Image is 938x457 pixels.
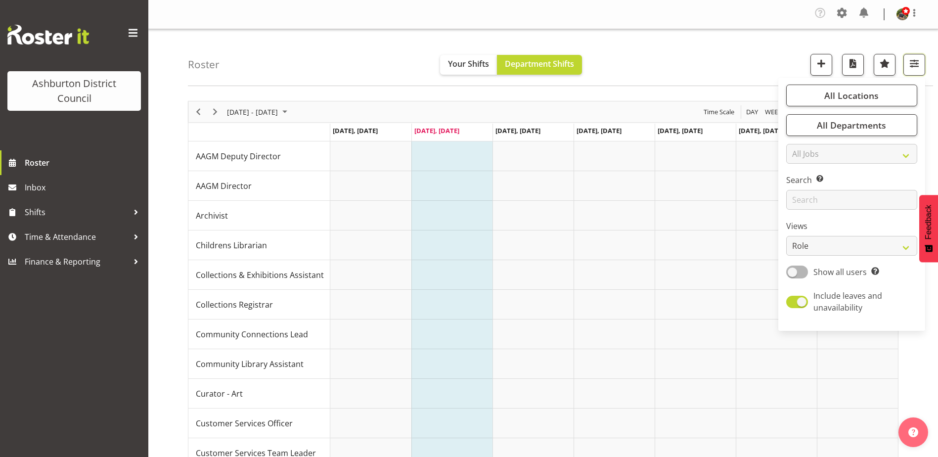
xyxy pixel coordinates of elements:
[874,54,895,76] button: Highlight an important date within the roster.
[745,106,760,118] button: Timeline Day
[658,126,703,135] span: [DATE], [DATE]
[764,106,783,118] span: Week
[414,126,459,135] span: [DATE], [DATE]
[813,267,867,277] span: Show all users
[702,106,736,118] button: Time Scale
[196,358,304,370] span: Community Library Assistant
[196,239,267,251] span: Childrens Librarian
[190,101,207,122] div: Previous
[495,126,540,135] span: [DATE], [DATE]
[25,155,143,170] span: Roster
[813,290,882,313] span: Include leaves and unavailability
[497,55,582,75] button: Department Shifts
[25,205,129,220] span: Shifts
[896,8,908,20] img: zanthe-butterick228072681ac2fae499243f7016192944.png
[505,58,574,69] span: Department Shifts
[209,106,222,118] button: Next
[188,320,330,349] td: Community Connections Lead resource
[225,106,292,118] button: August 25 - 31, 2025
[188,409,330,438] td: Customer Services Officer resource
[196,328,308,340] span: Community Connections Lead
[7,25,89,45] img: Rosterit website logo
[188,349,330,379] td: Community Library Assistant resource
[196,180,252,192] span: AAGM Director
[824,90,879,101] span: All Locations
[786,190,917,210] input: Search
[226,106,279,118] span: [DATE] - [DATE]
[196,269,324,281] span: Collections & Exhibitions Assistant
[25,180,143,195] span: Inbox
[739,126,784,135] span: [DATE], [DATE]
[188,260,330,290] td: Collections & Exhibitions Assistant resource
[786,174,917,186] label: Search
[908,427,918,437] img: help-xxl-2.png
[188,230,330,260] td: Childrens Librarian resource
[786,85,917,106] button: All Locations
[25,229,129,244] span: Time & Attendance
[196,210,228,222] span: Archivist
[196,150,281,162] span: AAGM Deputy Director
[448,58,489,69] span: Your Shifts
[842,54,864,76] button: Download a PDF of the roster according to the set date range.
[196,388,243,400] span: Curator - Art
[25,254,129,269] span: Finance & Reporting
[188,201,330,230] td: Archivist resource
[188,290,330,320] td: Collections Registrar resource
[192,106,205,118] button: Previous
[440,55,497,75] button: Your Shifts
[745,106,759,118] span: Day
[207,101,223,122] div: Next
[786,114,917,136] button: All Departments
[188,141,330,171] td: AAGM Deputy Director resource
[196,299,273,311] span: Collections Registrar
[810,54,832,76] button: Add a new shift
[188,59,220,70] h4: Roster
[786,220,917,232] label: Views
[188,171,330,201] td: AAGM Director resource
[188,379,330,409] td: Curator - Art resource
[333,126,378,135] span: [DATE], [DATE]
[196,417,293,429] span: Customer Services Officer
[924,205,933,239] span: Feedback
[903,54,925,76] button: Filter Shifts
[817,119,886,131] span: All Departments
[17,76,131,106] div: Ashburton District Council
[703,106,735,118] span: Time Scale
[919,195,938,262] button: Feedback - Show survey
[763,106,784,118] button: Timeline Week
[577,126,622,135] span: [DATE], [DATE]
